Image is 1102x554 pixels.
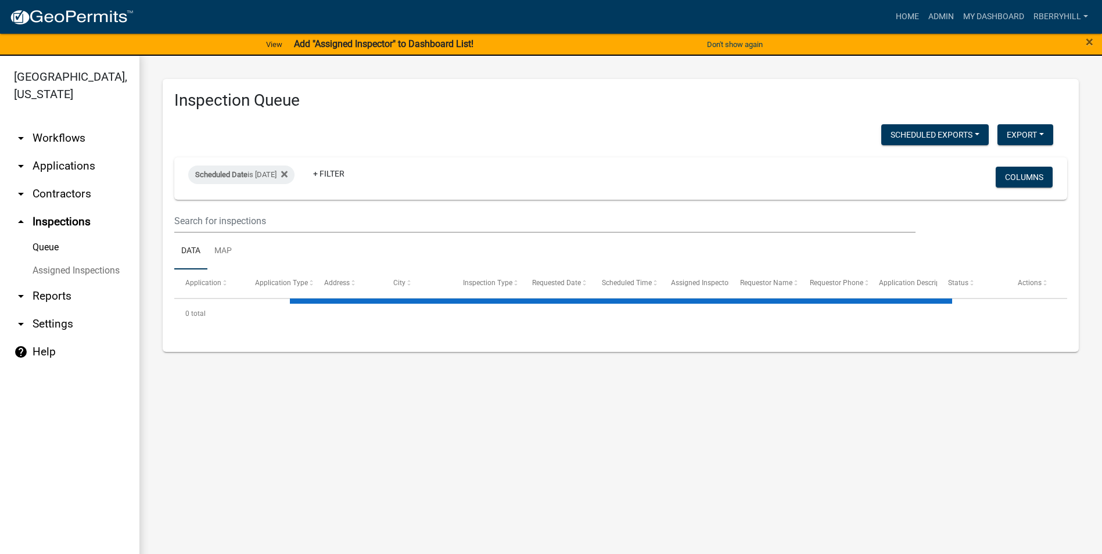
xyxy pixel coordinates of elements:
[14,289,28,303] i: arrow_drop_down
[324,279,350,287] span: Address
[14,159,28,173] i: arrow_drop_down
[1086,34,1093,50] span: ×
[294,38,473,49] strong: Add "Assigned Inspector" to Dashboard List!
[195,170,247,179] span: Scheduled Date
[185,279,221,287] span: Application
[1018,279,1042,287] span: Actions
[798,269,867,297] datatable-header-cell: Requestor Phone
[959,6,1029,28] a: My Dashboard
[463,279,512,287] span: Inspection Type
[1086,35,1093,49] button: Close
[261,35,287,54] a: View
[174,269,243,297] datatable-header-cell: Application
[924,6,959,28] a: Admin
[14,131,28,145] i: arrow_drop_down
[304,163,354,184] a: + Filter
[702,35,767,54] button: Don't show again
[14,345,28,359] i: help
[174,91,1067,110] h3: Inspection Queue
[393,279,405,287] span: City
[521,269,590,297] datatable-header-cell: Requested Date
[996,167,1053,188] button: Columns
[174,233,207,270] a: Data
[382,269,451,297] datatable-header-cell: City
[14,187,28,201] i: arrow_drop_down
[14,215,28,229] i: arrow_drop_up
[601,279,651,287] span: Scheduled Time
[997,124,1053,145] button: Export
[452,269,521,297] datatable-header-cell: Inspection Type
[891,6,924,28] a: Home
[174,209,916,233] input: Search for inspections
[740,279,792,287] span: Requestor Name
[948,279,968,287] span: Status
[1007,269,1076,297] datatable-header-cell: Actions
[729,269,798,297] datatable-header-cell: Requestor Name
[868,269,937,297] datatable-header-cell: Application Description
[207,233,239,270] a: Map
[243,269,313,297] datatable-header-cell: Application Type
[14,317,28,331] i: arrow_drop_down
[188,166,295,184] div: is [DATE]
[937,269,1006,297] datatable-header-cell: Status
[532,279,581,287] span: Requested Date
[881,124,989,145] button: Scheduled Exports
[255,279,308,287] span: Application Type
[879,279,952,287] span: Application Description
[671,279,731,287] span: Assigned Inspector
[810,279,863,287] span: Requestor Phone
[174,299,1067,328] div: 0 total
[590,269,659,297] datatable-header-cell: Scheduled Time
[1029,6,1093,28] a: rberryhill
[313,269,382,297] datatable-header-cell: Address
[660,269,729,297] datatable-header-cell: Assigned Inspector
